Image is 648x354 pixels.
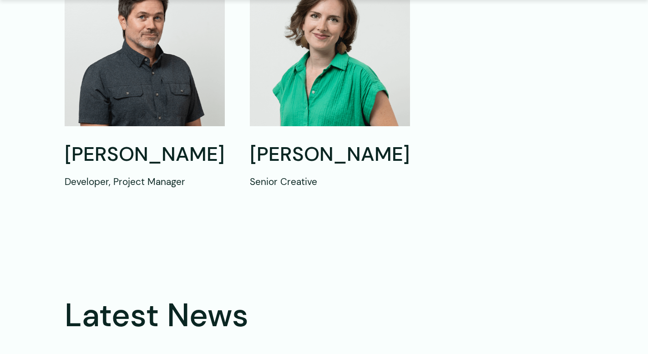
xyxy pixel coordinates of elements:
p: Developer, Project Manager [65,174,225,189]
div: Latest News [65,297,248,335]
p: Senior Creative [250,174,410,189]
h2: [PERSON_NAME] [250,142,410,168]
h2: [PERSON_NAME] [65,142,225,168]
